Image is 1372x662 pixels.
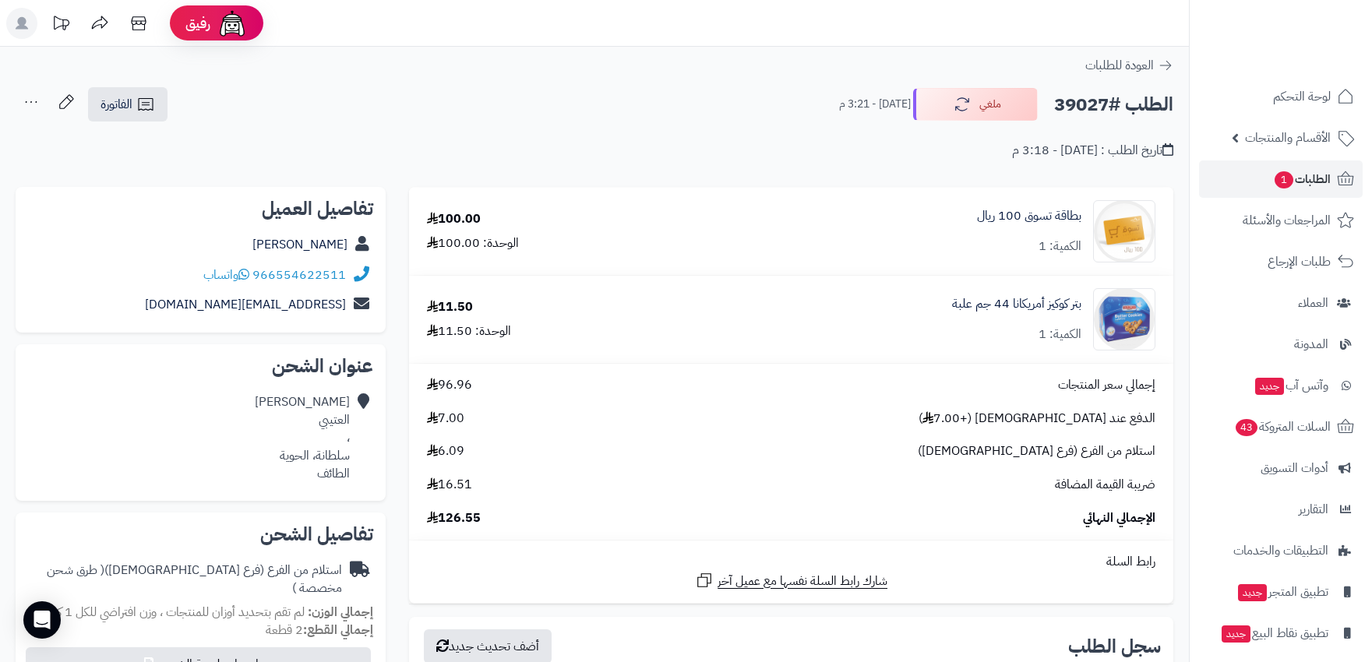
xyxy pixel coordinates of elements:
span: 6.09 [427,442,464,460]
div: تاريخ الطلب : [DATE] - 3:18 م [1012,142,1173,160]
div: الوحدة: 11.50 [427,322,511,340]
a: تطبيق نقاط البيعجديد [1199,614,1363,652]
strong: إجمالي القطع: [303,621,373,639]
span: ( طرق شحن مخصصة ) [47,561,342,597]
a: واتساب [203,266,249,284]
h2: تفاصيل الشحن [28,525,373,544]
a: لوحة التحكم [1199,78,1363,115]
img: logo-2.png [1266,41,1357,74]
span: جديد [1255,378,1284,395]
span: 43 [1236,419,1257,436]
small: [DATE] - 3:21 م [839,97,911,112]
div: Open Intercom Messenger [23,601,61,639]
span: 16.51 [427,476,472,494]
a: العودة للطلبات [1085,56,1173,75]
span: تطبيق نقاط البيع [1220,622,1328,644]
a: شارك رابط السلة نفسها مع عميل آخر [695,571,887,590]
span: الإجمالي النهائي [1083,509,1155,527]
span: أدوات التسويق [1261,457,1328,479]
a: المراجعات والأسئلة [1199,202,1363,239]
span: العملاء [1298,292,1328,314]
a: الطلبات1 [1199,160,1363,198]
span: لم تقم بتحديد أوزان للمنتجات ، وزن افتراضي للكل 1 كجم [41,603,305,622]
span: الأقسام والمنتجات [1245,127,1331,149]
button: ملغي [913,88,1038,121]
span: رفيق [185,14,210,33]
div: 100.00 [427,210,481,228]
h2: تفاصيل العميل [28,199,373,218]
span: طلبات الإرجاع [1268,251,1331,273]
div: استلام من الفرع (فرع [DEMOGRAPHIC_DATA]) [28,562,342,597]
span: 126.55 [427,509,481,527]
span: لوحة التحكم [1273,86,1331,107]
a: وآتس آبجديد [1199,367,1363,404]
a: التطبيقات والخدمات [1199,532,1363,569]
a: السلات المتروكة43 [1199,408,1363,445]
h3: سجل الطلب [1068,637,1161,656]
div: الوحدة: 100.00 [427,234,519,252]
a: تطبيق المتجرجديد [1199,573,1363,611]
span: 7.00 [427,410,464,428]
span: وآتس آب [1254,375,1328,396]
span: إجمالي سعر المنتجات [1058,376,1155,394]
span: 96.96 [427,376,472,394]
a: 966554622511 [252,266,346,284]
div: الكمية: 1 [1039,326,1081,343]
span: الطلبات [1273,168,1331,190]
h2: عنوان الشحن [28,357,373,375]
span: السلات المتروكة [1234,416,1331,438]
div: 11.50 [427,298,473,316]
div: [PERSON_NAME] العتيبي ، سلطانة، الحوية الطائف [255,393,350,482]
a: [EMAIL_ADDRESS][DOMAIN_NAME] [145,295,346,314]
span: ضريبة القيمة المضافة [1055,476,1155,494]
a: طلبات الإرجاع [1199,243,1363,280]
a: أدوات التسويق [1199,449,1363,487]
span: 1 [1275,171,1293,188]
span: الفاتورة [101,95,132,114]
span: الدفع عند [DEMOGRAPHIC_DATA] (+7.00 ) [919,410,1155,428]
img: 1677511196-237648_1-20201031-231802-90x90.png [1094,288,1155,350]
h2: الطلب #39027 [1054,89,1173,121]
span: شارك رابط السلة نفسها مع عميل آخر [718,572,887,590]
a: الفاتورة [88,87,168,121]
img: 1670315458-100-90x90.png [1094,200,1155,262]
a: [PERSON_NAME] [252,235,347,254]
a: بطاقة تسوق 100 ريال [977,207,1081,225]
strong: إجمالي الوزن: [308,603,373,622]
span: تطبيق المتجر [1236,581,1328,603]
a: التقارير [1199,491,1363,528]
a: بتر كوكيز أمريكانا 44 جم علبة [952,295,1081,313]
small: 2 قطعة [266,621,373,639]
span: التقارير [1299,498,1328,520]
span: العودة للطلبات [1085,56,1154,75]
div: الكمية: 1 [1039,238,1081,255]
span: جديد [1238,584,1267,601]
span: استلام من الفرع (فرع [DEMOGRAPHIC_DATA]) [918,442,1155,460]
span: التطبيقات والخدمات [1233,540,1328,562]
span: المراجعات والأسئلة [1243,210,1331,231]
a: المدونة [1199,326,1363,363]
span: المدونة [1294,333,1328,355]
a: العملاء [1199,284,1363,322]
span: جديد [1222,625,1250,643]
div: رابط السلة [415,553,1167,571]
img: ai-face.png [217,8,248,39]
a: تحديثات المنصة [41,8,80,43]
